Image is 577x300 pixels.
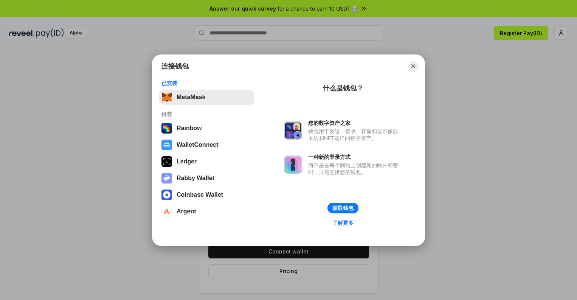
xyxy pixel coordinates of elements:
img: svg+xml,%3Csvg%20xmlns%3D%22http%3A%2F%2Fwww.w3.org%2F2000%2Fsvg%22%20width%3D%2228%22%20height%3... [161,156,172,167]
button: Rabby Wallet [159,171,254,186]
div: 一种新的登录方式 [308,154,402,160]
div: 已安装 [161,80,252,87]
div: 而不是在每个网站上创建新的账户和密码，只需连接您的钱包。 [308,162,402,176]
div: 了解更多 [332,219,354,226]
button: WalletConnect [159,137,254,152]
button: Coinbase Wallet [159,187,254,202]
div: MetaMask [177,94,205,101]
div: 您的数字资产之家 [308,120,402,126]
div: Rainbow [177,125,202,132]
div: Rabby Wallet [177,175,214,182]
div: Ledger [177,158,197,165]
div: WalletConnect [177,141,219,148]
div: 获取钱包 [332,205,354,211]
h1: 连接钱包 [161,62,189,71]
img: svg+xml,%3Csvg%20fill%3D%22none%22%20height%3D%2233%22%20viewBox%3D%220%200%2035%2033%22%20width%... [161,92,172,103]
button: Close [408,61,419,72]
img: svg+xml,%3Csvg%20xmlns%3D%22http%3A%2F%2Fwww.w3.org%2F2000%2Fsvg%22%20fill%3D%22none%22%20viewBox... [284,121,302,140]
img: svg+xml,%3Csvg%20xmlns%3D%22http%3A%2F%2Fwww.w3.org%2F2000%2Fsvg%22%20fill%3D%22none%22%20viewBox... [161,173,172,183]
button: Rainbow [159,121,254,136]
div: Argent [177,208,196,215]
button: Ledger [159,154,254,169]
img: svg+xml,%3Csvg%20width%3D%2228%22%20height%3D%2228%22%20viewBox%3D%220%200%2028%2028%22%20fill%3D... [161,206,172,217]
img: svg+xml,%3Csvg%20xmlns%3D%22http%3A%2F%2Fwww.w3.org%2F2000%2Fsvg%22%20fill%3D%22none%22%20viewBox... [284,155,302,174]
img: svg+xml,%3Csvg%20width%3D%22120%22%20height%3D%22120%22%20viewBox%3D%220%200%20120%20120%22%20fil... [161,123,172,134]
button: Argent [159,204,254,219]
a: 了解更多 [328,218,358,228]
div: 什么是钱包？ [323,84,363,93]
button: 获取钱包 [327,203,358,213]
img: svg+xml,%3Csvg%20width%3D%2228%22%20height%3D%2228%22%20viewBox%3D%220%200%2028%2028%22%20fill%3D... [161,140,172,150]
img: svg+xml,%3Csvg%20width%3D%2228%22%20height%3D%2228%22%20viewBox%3D%220%200%2028%2028%22%20fill%3D... [161,190,172,200]
div: Coinbase Wallet [177,191,223,198]
div: 推荐 [161,111,252,118]
div: 钱包用于发送、接收、存储和显示像以太坊和NFT这样的数字资产。 [308,128,402,141]
button: MetaMask [159,90,254,105]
